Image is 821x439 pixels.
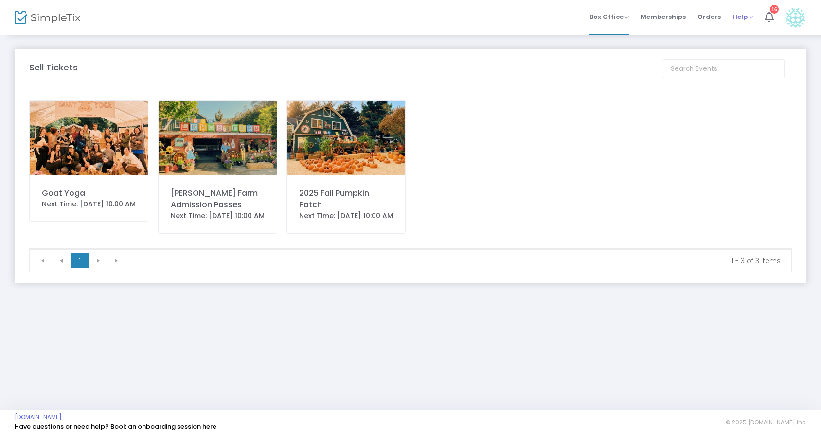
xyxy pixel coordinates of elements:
a: [DOMAIN_NAME] [15,413,62,421]
span: Box Office [589,12,629,21]
div: 16 [770,5,779,14]
div: Next Time: [DATE] 10:00 AM [299,211,393,221]
img: 638574438696613027637994911012922161newcoverphotolemosfarm.jpg [159,101,277,175]
img: 63887005576264818772849CA5-3623-4925-B3C8-075EE1689C68.jpg [287,101,405,175]
span: Memberships [641,4,686,29]
span: Help [732,12,753,21]
div: 2025 Fall Pumpkin Patch [299,187,393,211]
input: Search Events [663,59,785,78]
kendo-pager-info: 1 - 3 of 3 items [133,256,781,266]
a: Have questions or need help? Book an onboarding session here [15,422,216,431]
span: Orders [697,4,721,29]
img: 51B03C9B-B81C-49E5-BA70-6DEFC7422713.JPG [30,101,148,175]
div: Next Time: [DATE] 10:00 AM [42,199,136,209]
m-panel-title: Sell Tickets [29,61,78,74]
div: Next Time: [DATE] 10:00 AM [171,211,265,221]
span: © 2025 [DOMAIN_NAME] Inc. [726,419,806,426]
div: [PERSON_NAME] Farm Admission Passes [171,187,265,211]
div: Goat Yoga [42,187,136,199]
span: Page 1 [71,253,89,268]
